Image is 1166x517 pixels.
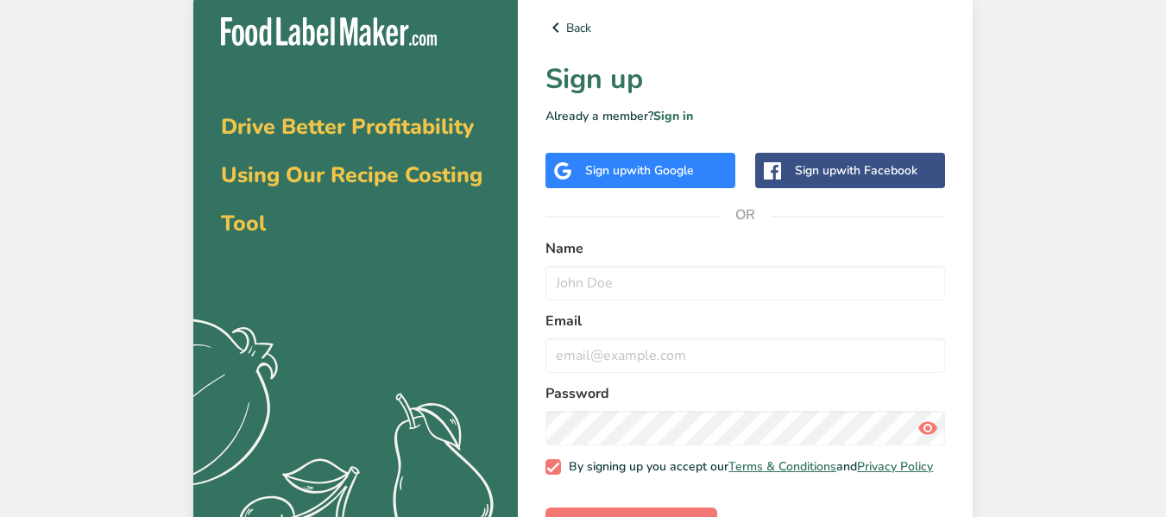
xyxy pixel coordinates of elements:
[627,162,694,179] span: with Google
[545,59,945,100] h1: Sign up
[561,459,934,475] span: By signing up you accept our and
[653,108,693,124] a: Sign in
[545,266,945,300] input: John Doe
[545,383,945,404] label: Password
[545,17,945,38] a: Back
[545,338,945,373] input: email@example.com
[585,161,694,180] div: Sign up
[221,112,482,238] span: Drive Better Profitability Using Our Recipe Costing Tool
[720,189,772,241] span: OR
[836,162,917,179] span: with Facebook
[545,238,945,259] label: Name
[795,161,917,180] div: Sign up
[545,311,945,331] label: Email
[728,458,836,475] a: Terms & Conditions
[221,17,437,46] img: Food Label Maker
[545,107,945,125] p: Already a member?
[857,458,933,475] a: Privacy Policy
